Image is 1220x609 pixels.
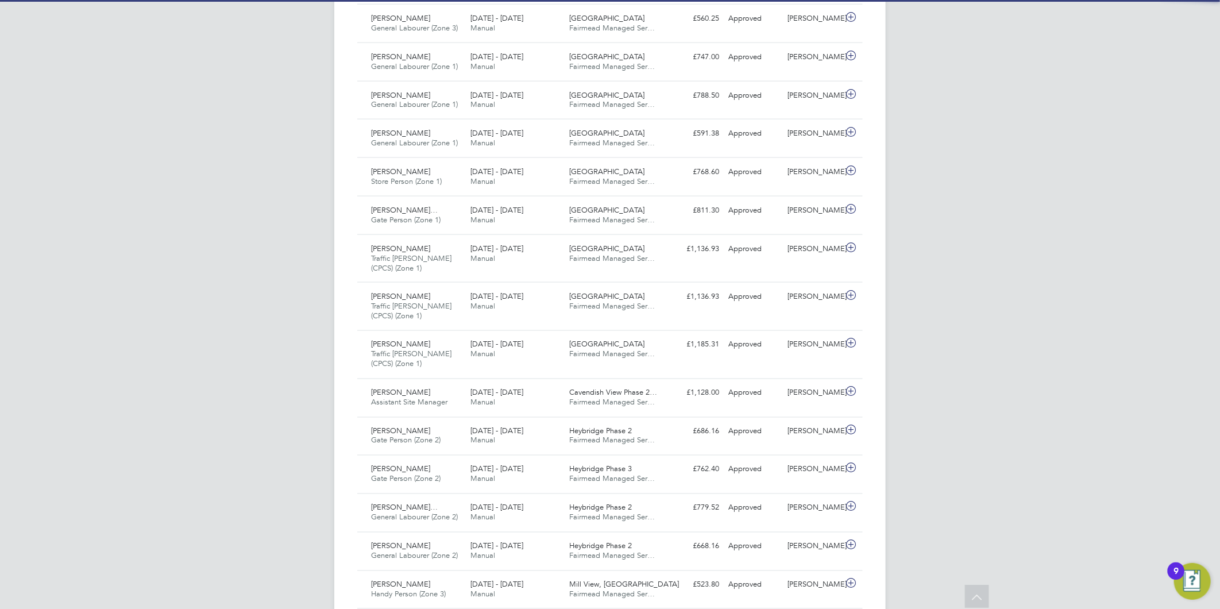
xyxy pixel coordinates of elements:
[371,464,430,474] span: [PERSON_NAME]
[724,336,783,354] div: Approved
[570,512,655,522] span: Fairmead Managed Ser…
[371,99,458,109] span: General Labourer (Zone 1)
[783,499,843,518] div: [PERSON_NAME]
[470,349,495,359] span: Manual
[783,48,843,67] div: [PERSON_NAME]
[470,215,495,225] span: Manual
[664,384,724,403] div: £1,128.00
[783,287,843,306] div: [PERSON_NAME]
[371,474,441,484] span: Gate Person (Zone 2)
[570,244,645,253] span: [GEOGRAPHIC_DATA]
[724,240,783,259] div: Approved
[371,128,430,138] span: [PERSON_NAME]
[570,426,632,436] span: Heybridge Phase 2
[371,23,458,33] span: General Labourer (Zone 3)
[470,503,523,512] span: [DATE] - [DATE]
[570,253,655,263] span: Fairmead Managed Ser…
[371,349,451,369] span: Traffic [PERSON_NAME] (CPCS) (Zone 1)
[724,576,783,595] div: Approved
[371,167,430,176] span: [PERSON_NAME]
[724,460,783,479] div: Approved
[470,464,523,474] span: [DATE] - [DATE]
[664,124,724,143] div: £591.38
[570,474,655,484] span: Fairmead Managed Ser…
[1173,571,1179,586] div: 9
[664,86,724,105] div: £788.50
[783,336,843,354] div: [PERSON_NAME]
[470,176,495,186] span: Manual
[470,541,523,551] span: [DATE] - [DATE]
[570,13,645,23] span: [GEOGRAPHIC_DATA]
[470,580,523,589] span: [DATE] - [DATE]
[783,422,843,441] div: [PERSON_NAME]
[724,384,783,403] div: Approved
[570,340,645,349] span: [GEOGRAPHIC_DATA]
[664,287,724,306] div: £1,136.93
[371,205,438,215] span: [PERSON_NAME]…
[783,576,843,595] div: [PERSON_NAME]
[470,435,495,445] span: Manual
[783,240,843,259] div: [PERSON_NAME]
[470,23,495,33] span: Manual
[470,301,495,311] span: Manual
[470,90,523,100] span: [DATE] - [DATE]
[470,13,523,23] span: [DATE] - [DATE]
[783,201,843,220] div: [PERSON_NAME]
[371,512,458,522] span: General Labourer (Zone 2)
[664,576,724,595] div: £523.80
[664,537,724,556] div: £668.16
[570,464,632,474] span: Heybridge Phase 3
[570,167,645,176] span: [GEOGRAPHIC_DATA]
[470,205,523,215] span: [DATE] - [DATE]
[570,215,655,225] span: Fairmead Managed Ser…
[570,503,632,512] span: Heybridge Phase 2
[570,551,655,561] span: Fairmead Managed Ser…
[371,589,446,599] span: Handy Person (Zone 3)
[570,291,645,301] span: [GEOGRAPHIC_DATA]
[783,460,843,479] div: [PERSON_NAME]
[470,340,523,349] span: [DATE] - [DATE]
[570,398,655,407] span: Fairmead Managed Ser…
[664,422,724,441] div: £686.16
[570,138,655,148] span: Fairmead Managed Ser…
[664,499,724,518] div: £779.52
[724,287,783,306] div: Approved
[783,384,843,403] div: [PERSON_NAME]
[570,589,655,599] span: Fairmead Managed Ser…
[783,86,843,105] div: [PERSON_NAME]
[664,9,724,28] div: £560.25
[371,52,430,61] span: [PERSON_NAME]
[371,13,430,23] span: [PERSON_NAME]
[724,48,783,67] div: Approved
[724,422,783,441] div: Approved
[470,138,495,148] span: Manual
[371,244,430,253] span: [PERSON_NAME]
[1174,563,1211,600] button: Open Resource Center, 9 new notifications
[371,176,442,186] span: Store Person (Zone 1)
[470,589,495,599] span: Manual
[570,541,632,551] span: Heybridge Phase 2
[570,52,645,61] span: [GEOGRAPHIC_DATA]
[724,124,783,143] div: Approved
[570,205,645,215] span: [GEOGRAPHIC_DATA]
[783,124,843,143] div: [PERSON_NAME]
[470,253,495,263] span: Manual
[470,128,523,138] span: [DATE] - [DATE]
[470,61,495,71] span: Manual
[470,474,495,484] span: Manual
[371,90,430,100] span: [PERSON_NAME]
[371,61,458,71] span: General Labourer (Zone 1)
[664,460,724,479] div: £762.40
[371,291,430,301] span: [PERSON_NAME]
[470,551,495,561] span: Manual
[724,201,783,220] div: Approved
[371,503,438,512] span: [PERSON_NAME]…
[470,244,523,253] span: [DATE] - [DATE]
[371,435,441,445] span: Gate Person (Zone 2)
[783,537,843,556] div: [PERSON_NAME]
[570,99,655,109] span: Fairmead Managed Ser…
[371,340,430,349] span: [PERSON_NAME]
[783,9,843,28] div: [PERSON_NAME]
[724,537,783,556] div: Approved
[470,398,495,407] span: Manual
